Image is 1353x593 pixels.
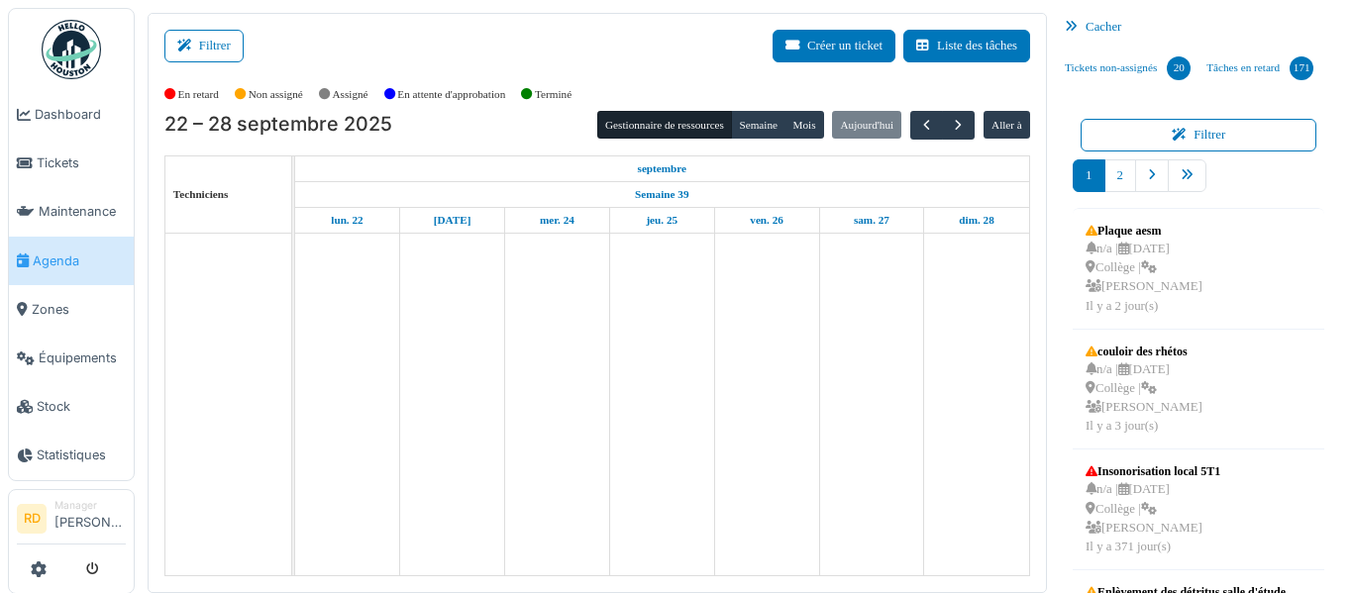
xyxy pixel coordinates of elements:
span: Stock [37,397,126,416]
a: 28 septembre 2025 [954,208,998,233]
button: Liste des tâches [903,30,1030,62]
button: Aujourd'hui [832,111,901,139]
a: Dashboard [9,90,134,139]
li: [PERSON_NAME] [54,498,126,541]
div: Insonorisation local 5T1 [1086,462,1220,480]
a: Tickets [9,139,134,187]
a: Statistiques [9,431,134,479]
a: Agenda [9,237,134,285]
a: RD Manager[PERSON_NAME] [17,498,126,545]
div: Plaque aesm [1086,222,1202,240]
div: n/a | [DATE] Collège | [PERSON_NAME] Il y a 2 jour(s) [1086,240,1202,316]
a: 24 septembre 2025 [535,208,579,233]
a: Plaque aesm n/a |[DATE] Collège | [PERSON_NAME]Il y a 2 jour(s) [1081,217,1207,321]
button: Semaine [731,111,785,139]
span: Agenda [33,251,126,270]
button: Créer un ticket [773,30,895,62]
a: 26 septembre 2025 [745,208,788,233]
li: RD [17,504,47,534]
label: En attente d'approbation [397,86,505,103]
div: n/a | [DATE] Collège | [PERSON_NAME] Il y a 371 jour(s) [1086,480,1220,556]
div: couloir des rhétos [1086,343,1202,360]
nav: pager [1073,159,1324,208]
span: Techniciens [173,188,229,200]
div: Manager [54,498,126,513]
span: Zones [32,300,126,319]
div: 20 [1167,56,1191,80]
a: Maintenance [9,187,134,236]
a: Tickets non-assignés [1057,42,1198,95]
button: Filtrer [1081,119,1316,151]
a: Semaine 39 [630,182,693,207]
a: 27 septembre 2025 [849,208,894,233]
span: Statistiques [37,445,126,464]
img: Badge_color-CXgf-gQk.svg [42,20,101,79]
h2: 22 – 28 septembre 2025 [164,113,392,137]
button: Filtrer [164,30,244,62]
a: Équipements [9,334,134,382]
a: 1 [1073,159,1104,192]
div: 171 [1290,56,1313,80]
a: 2 [1104,159,1136,192]
button: Précédent [910,111,943,140]
button: Gestionnaire de ressources [597,111,732,139]
a: 23 septembre 2025 [429,208,476,233]
span: Dashboard [35,105,126,124]
div: Cacher [1057,13,1340,42]
label: En retard [178,86,219,103]
label: Terminé [535,86,572,103]
button: Aller à [984,111,1030,139]
span: Tickets [37,153,126,172]
label: Assigné [333,86,368,103]
a: 22 septembre 2025 [633,156,692,181]
a: Stock [9,382,134,431]
label: Non assigné [249,86,303,103]
a: Tâches en retard [1198,42,1321,95]
a: 22 septembre 2025 [326,208,367,233]
button: Mois [784,111,824,139]
button: Suivant [942,111,975,140]
a: Insonorisation local 5T1 n/a |[DATE] Collège | [PERSON_NAME]Il y a 371 jour(s) [1081,457,1225,561]
a: Zones [9,285,134,334]
a: couloir des rhétos n/a |[DATE] Collège | [PERSON_NAME]Il y a 3 jour(s) [1081,338,1207,442]
span: Équipements [39,348,126,367]
div: n/a | [DATE] Collège | [PERSON_NAME] Il y a 3 jour(s) [1086,360,1202,437]
a: 25 septembre 2025 [641,208,682,233]
span: Maintenance [39,202,126,221]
